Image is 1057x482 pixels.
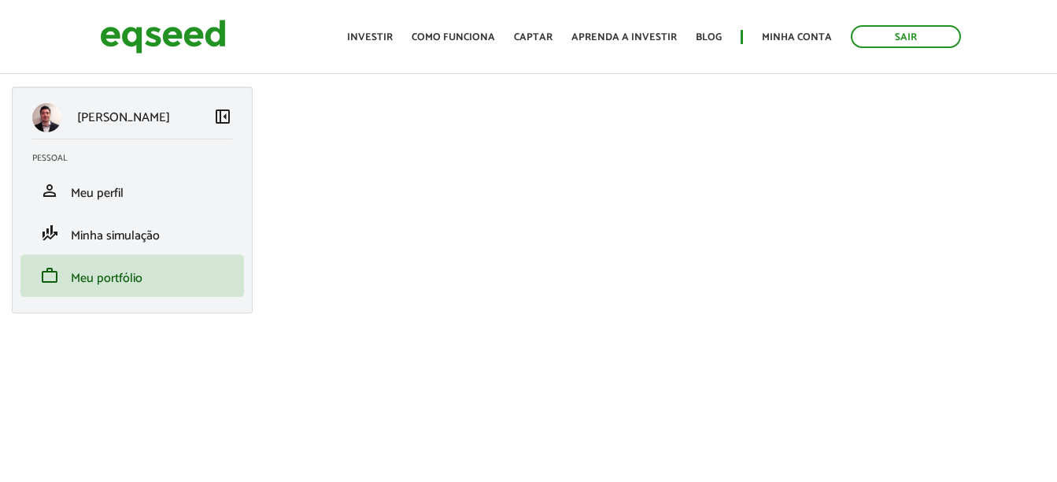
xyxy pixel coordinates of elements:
[514,32,553,43] a: Captar
[100,16,226,57] img: EqSeed
[213,107,232,129] a: Colapsar menu
[32,154,244,163] h2: Pessoal
[32,181,232,200] a: personMeu perfil
[71,268,142,289] span: Meu portfólio
[20,212,244,254] li: Minha simulação
[32,266,232,285] a: workMeu portfólio
[347,32,393,43] a: Investir
[696,32,722,43] a: Blog
[40,266,59,285] span: work
[412,32,495,43] a: Como funciona
[20,254,244,297] li: Meu portfólio
[32,224,232,243] a: finance_modeMinha simulação
[571,32,677,43] a: Aprenda a investir
[40,224,59,243] span: finance_mode
[40,181,59,200] span: person
[71,225,160,247] span: Minha simulação
[77,110,170,125] p: [PERSON_NAME]
[762,32,832,43] a: Minha conta
[20,169,244,212] li: Meu perfil
[71,183,124,204] span: Meu perfil
[213,107,232,126] span: left_panel_close
[851,25,961,48] a: Sair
